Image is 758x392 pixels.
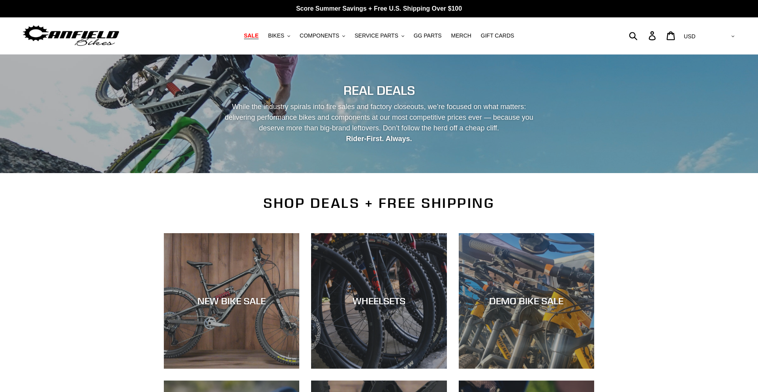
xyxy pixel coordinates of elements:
[633,27,653,44] input: Search
[164,233,299,369] a: NEW BIKE SALE
[447,30,475,41] a: MERCH
[355,32,398,39] span: SERVICE PARTS
[311,295,447,307] div: WHEELSETS
[268,32,284,39] span: BIKES
[218,102,540,144] p: While the industry spirals into fire sales and factory closeouts, we’re focused on what matters: ...
[296,30,349,41] button: COMPONENTS
[164,295,299,307] div: NEW BIKE SALE
[414,32,442,39] span: GG PARTS
[351,30,408,41] button: SERVICE PARTS
[459,295,594,307] div: DEMO BIKE SALE
[346,135,412,143] strong: Rider-First. Always.
[244,32,259,39] span: SALE
[481,32,514,39] span: GIFT CARDS
[451,32,471,39] span: MERCH
[22,23,120,48] img: Canfield Bikes
[264,30,294,41] button: BIKES
[477,30,518,41] a: GIFT CARDS
[300,32,339,39] span: COMPONENTS
[240,30,263,41] a: SALE
[459,233,594,369] a: DEMO BIKE SALE
[410,30,446,41] a: GG PARTS
[164,83,594,98] h2: REAL DEALS
[164,195,594,211] h2: SHOP DEALS + FREE SHIPPING
[311,233,447,369] a: WHEELSETS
